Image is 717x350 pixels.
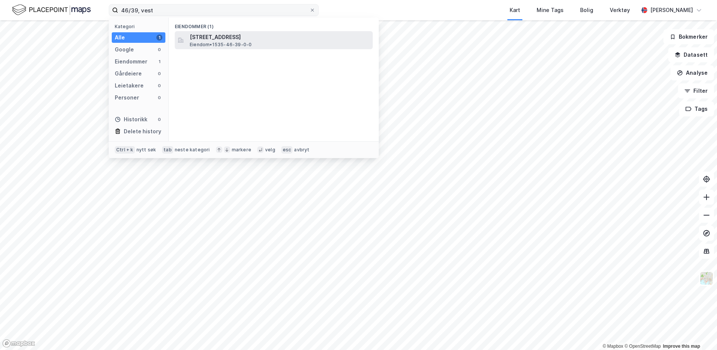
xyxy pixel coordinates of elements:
[118,5,309,16] input: Søk på adresse, matrikkel, gårdeiere, leietakere eller personer
[156,59,162,65] div: 1
[2,339,35,348] a: Mapbox homepage
[156,47,162,53] div: 0
[190,33,370,42] span: [STREET_ADDRESS]
[162,146,173,154] div: tab
[115,33,125,42] div: Alle
[294,147,309,153] div: avbryt
[115,81,144,90] div: Leietakere
[679,101,714,116] button: Tags
[156,35,162,41] div: 1
[156,83,162,89] div: 0
[679,314,717,350] iframe: Chat Widget
[156,71,162,77] div: 0
[12,3,91,17] img: logo.f888ab2527a4732fd821a326f86c7f29.svg
[281,146,293,154] div: esc
[624,344,661,349] a: OpenStreetMap
[115,93,139,102] div: Personer
[115,57,147,66] div: Eiendommer
[156,95,162,101] div: 0
[115,69,142,78] div: Gårdeiere
[124,127,161,136] div: Delete history
[679,314,717,350] div: Kontrollprogram for chat
[603,344,623,349] a: Mapbox
[265,147,275,153] div: velg
[156,116,162,122] div: 0
[190,42,252,48] span: Eiendom • 1535-46-39-0-0
[670,65,714,80] button: Analyse
[115,24,165,29] div: Kategori
[699,271,714,285] img: Z
[678,83,714,98] button: Filter
[175,147,210,153] div: neste kategori
[580,6,593,15] div: Bolig
[232,147,251,153] div: markere
[537,6,564,15] div: Mine Tags
[115,146,135,154] div: Ctrl + k
[136,147,156,153] div: nytt søk
[169,18,379,31] div: Eiendommer (1)
[650,6,693,15] div: [PERSON_NAME]
[115,45,134,54] div: Google
[510,6,520,15] div: Kart
[663,29,714,44] button: Bokmerker
[663,344,700,349] a: Improve this map
[115,115,147,124] div: Historikk
[668,47,714,62] button: Datasett
[610,6,630,15] div: Verktøy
